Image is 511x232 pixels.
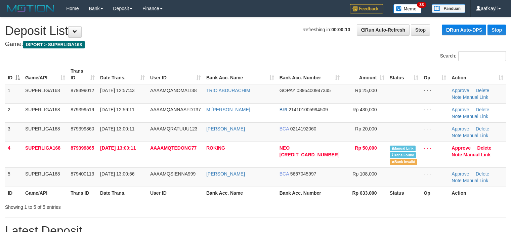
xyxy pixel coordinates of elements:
th: Bank Acc. Name [204,187,277,199]
a: Note [452,133,462,138]
td: - - - [421,103,449,122]
span: 879399012 [71,88,94,93]
td: SUPERLIGA168 [23,84,68,104]
th: Game/API [23,187,68,199]
input: Search: [458,51,506,61]
a: Delete [476,88,489,93]
span: 879399865 [71,145,94,151]
img: Button%20Memo.svg [393,4,422,13]
span: Copy 0214192060 to clipboard [290,126,316,131]
td: SUPERLIGA168 [23,142,68,167]
td: SUPERLIGA168 [23,167,68,187]
span: AAAAMQANNASFDT37 [150,107,201,112]
td: SUPERLIGA168 [23,103,68,122]
label: Search: [440,51,506,61]
span: Manually Linked [390,146,416,151]
th: Game/API: activate to sort column ascending [23,65,68,84]
a: Note [452,152,462,157]
td: - - - [421,84,449,104]
a: Manual Link [463,94,488,100]
a: Manual Link [463,114,488,119]
a: [PERSON_NAME] [206,171,245,177]
span: BCA [280,171,289,177]
td: 2 [5,103,23,122]
a: Approve [452,107,469,112]
th: Op: activate to sort column ascending [421,65,449,84]
th: Status [387,187,421,199]
a: Note [452,94,462,100]
span: AAAAMQTEDONG77 [150,145,197,151]
span: Rp 50,000 [355,145,377,151]
td: SUPERLIGA168 [23,122,68,142]
a: Run Auto-Refresh [357,24,410,36]
span: Similar transaction found [390,152,417,158]
span: [DATE] 12:57:43 [100,88,134,93]
th: User ID [147,187,204,199]
span: Copy 5859457154179199 to clipboard [280,152,340,157]
span: Refreshing in: [302,27,350,32]
a: Approve [452,171,469,177]
a: Run Auto-DPS [442,25,486,35]
span: AAAAMQANOMALI38 [150,88,197,93]
a: Approve [452,88,469,93]
a: TRIO ABDURACHIM [206,88,250,93]
td: - - - [421,142,449,167]
div: Showing 1 to 5 of 5 entries [5,201,208,210]
th: User ID: activate to sort column ascending [147,65,204,84]
th: Bank Acc. Name: activate to sort column ascending [204,65,277,84]
th: ID: activate to sort column descending [5,65,23,84]
span: ISPORT > SUPERLIGA168 [23,41,85,48]
a: Note [452,114,462,119]
span: BCA [280,126,289,131]
th: Bank Acc. Number [277,187,342,199]
a: Approve [452,126,469,131]
h1: Deposit List [5,24,506,38]
span: Rp 430,000 [352,107,377,112]
img: Feedback.jpg [350,4,383,13]
th: Trans ID [68,187,97,199]
span: Copy 0895400947345 to clipboard [297,88,331,93]
span: 879399519 [71,107,94,112]
span: AAAAMQSIENNA999 [150,171,196,177]
h4: Game: [5,41,506,48]
th: Rp 633.000 [342,187,387,199]
td: 5 [5,167,23,187]
a: Stop [411,24,430,36]
a: [PERSON_NAME] [206,126,245,131]
span: Copy 5667045997 to clipboard [290,171,316,177]
a: Delete [476,171,489,177]
span: GOPAY [280,88,295,93]
th: Bank Acc. Number: activate to sort column ascending [277,65,342,84]
td: - - - [421,122,449,142]
th: Trans ID: activate to sort column ascending [68,65,97,84]
th: Date Trans. [97,187,147,199]
a: Stop [487,25,506,35]
span: 33 [417,2,426,8]
th: Amount: activate to sort column ascending [342,65,387,84]
span: [DATE] 13:00:11 [100,126,134,131]
span: AAAAMQRATUUU123 [150,126,198,131]
td: - - - [421,167,449,187]
span: Rp 25,000 [355,88,377,93]
a: Manual Link [463,178,488,183]
a: Delete [476,126,489,131]
span: [DATE] 13:00:11 [100,145,136,151]
th: Action [449,187,506,199]
a: Manual Link [463,152,491,157]
th: ID [5,187,23,199]
td: 3 [5,122,23,142]
a: Manual Link [463,133,488,138]
span: 879399860 [71,126,94,131]
span: Rp 20,000 [355,126,377,131]
strong: 00:00:10 [331,27,350,32]
img: MOTION_logo.png [5,3,56,13]
th: Status: activate to sort column ascending [387,65,421,84]
th: Date Trans.: activate to sort column ascending [97,65,147,84]
td: 1 [5,84,23,104]
a: M [PERSON_NAME] [206,107,250,112]
a: Approve [452,145,471,151]
span: NEO [280,145,290,151]
th: Action: activate to sort column ascending [449,65,506,84]
span: Copy 214101005994509 to clipboard [289,107,328,112]
a: Note [452,178,462,183]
